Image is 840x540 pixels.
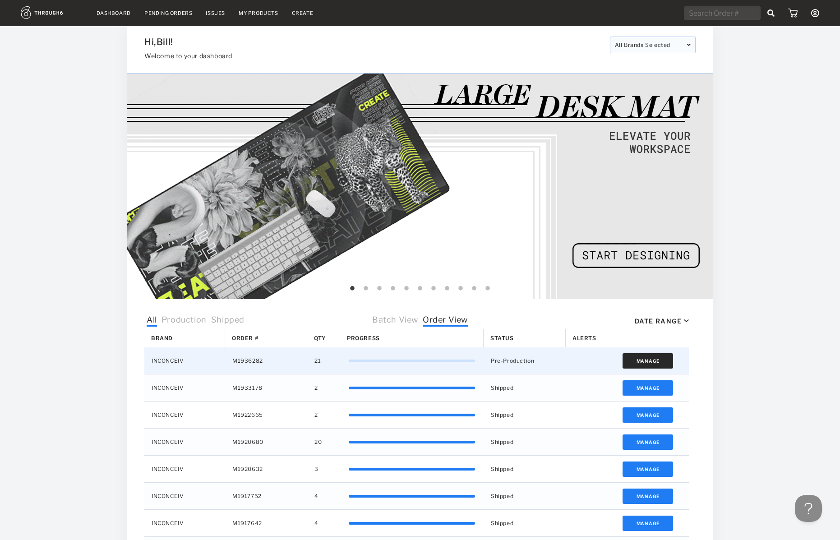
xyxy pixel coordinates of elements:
[402,284,411,293] button: 5
[684,6,761,20] input: Search Order #
[484,402,566,428] div: Shipped
[423,315,468,327] span: Order View
[415,284,425,293] button: 6
[144,456,689,483] div: Press SPACE to select this row.
[144,37,603,47] h1: Hi, Bill !
[483,284,492,293] button: 11
[623,380,674,396] button: Manage
[623,434,674,450] button: Manage
[232,335,258,342] span: Order #
[144,52,603,60] h3: Welcome to your dashboard
[623,353,674,369] button: Manage
[144,374,689,402] div: Press SPACE to select this row.
[684,319,689,323] img: icon_caret_down_black.69fb8af9.svg
[225,374,307,401] div: M1933178
[484,510,566,536] div: Shipped
[314,355,321,367] span: 21
[610,37,696,53] div: All Brands Selected
[314,409,318,421] span: 2
[490,335,514,342] span: Status
[795,495,822,522] iframe: Toggle Customer Support
[347,335,380,342] span: Progress
[484,483,566,509] div: Shipped
[144,456,225,482] div: INCONCEIV
[225,483,307,509] div: M1917752
[623,489,674,504] button: Manage
[348,284,357,293] button: 1
[572,335,596,342] span: Alerts
[484,456,566,482] div: Shipped
[144,429,689,456] div: Press SPACE to select this row.
[144,483,689,510] div: Press SPACE to select this row.
[484,429,566,455] div: Shipped
[144,402,225,428] div: INCONCEIV
[162,315,207,327] span: Production
[144,10,192,16] a: Pending Orders
[144,347,225,374] div: INCONCEIV
[21,6,83,19] img: logo.1c10ca64.svg
[314,436,322,448] span: 20
[144,374,225,401] div: INCONCEIV
[225,429,307,455] div: M1920680
[314,517,318,529] span: 4
[635,317,682,325] div: Date Range
[623,407,674,423] button: Manage
[206,10,225,16] a: Issues
[144,483,225,509] div: INCONCEIV
[314,382,318,394] span: 2
[225,456,307,482] div: M1920632
[314,463,318,475] span: 3
[372,315,418,327] span: Batch View
[484,374,566,401] div: Shipped
[144,429,225,455] div: INCONCEIV
[314,490,318,502] span: 4
[456,284,465,293] button: 9
[127,74,713,299] img: 68b8b232-0003-4352-b7e2-3a53cc3ac4a2.gif
[470,284,479,293] button: 10
[292,10,314,16] a: Create
[484,347,566,374] div: Pre-Production
[623,462,674,477] button: Manage
[361,284,370,293] button: 2
[225,510,307,536] div: M1917642
[375,284,384,293] button: 3
[211,315,245,327] span: Shipped
[144,510,225,536] div: INCONCEIV
[388,284,397,293] button: 4
[623,516,674,531] button: Manage
[443,284,452,293] button: 8
[144,347,689,374] div: Press SPACE to select this row.
[151,335,173,342] span: Brand
[144,402,689,429] div: Press SPACE to select this row.
[144,510,689,537] div: Press SPACE to select this row.
[225,402,307,428] div: M1922665
[788,9,798,18] img: icon_cart.dab5cea1.svg
[314,335,326,342] span: Qty
[147,315,157,327] span: All
[429,284,438,293] button: 7
[225,347,307,374] div: M1936282
[97,10,131,16] a: Dashboard
[239,10,278,16] a: My Products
